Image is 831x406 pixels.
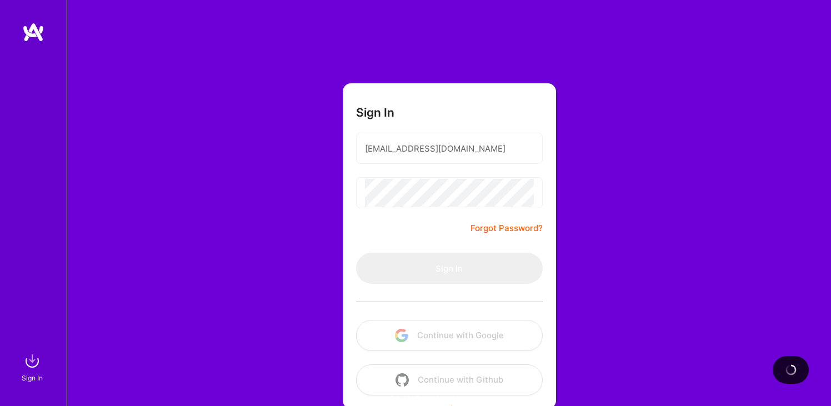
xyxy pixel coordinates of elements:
button: Continue with Google [356,320,543,351]
input: Email... [365,134,534,163]
button: Continue with Github [356,364,543,395]
img: logo [22,22,44,42]
div: Sign In [22,372,43,384]
a: sign inSign In [23,350,43,384]
button: Sign In [356,253,543,284]
h3: Sign In [356,106,394,119]
img: loading [783,362,798,378]
img: sign in [21,350,43,372]
img: icon [395,329,408,342]
img: icon [396,373,409,387]
a: Forgot Password? [470,222,543,235]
